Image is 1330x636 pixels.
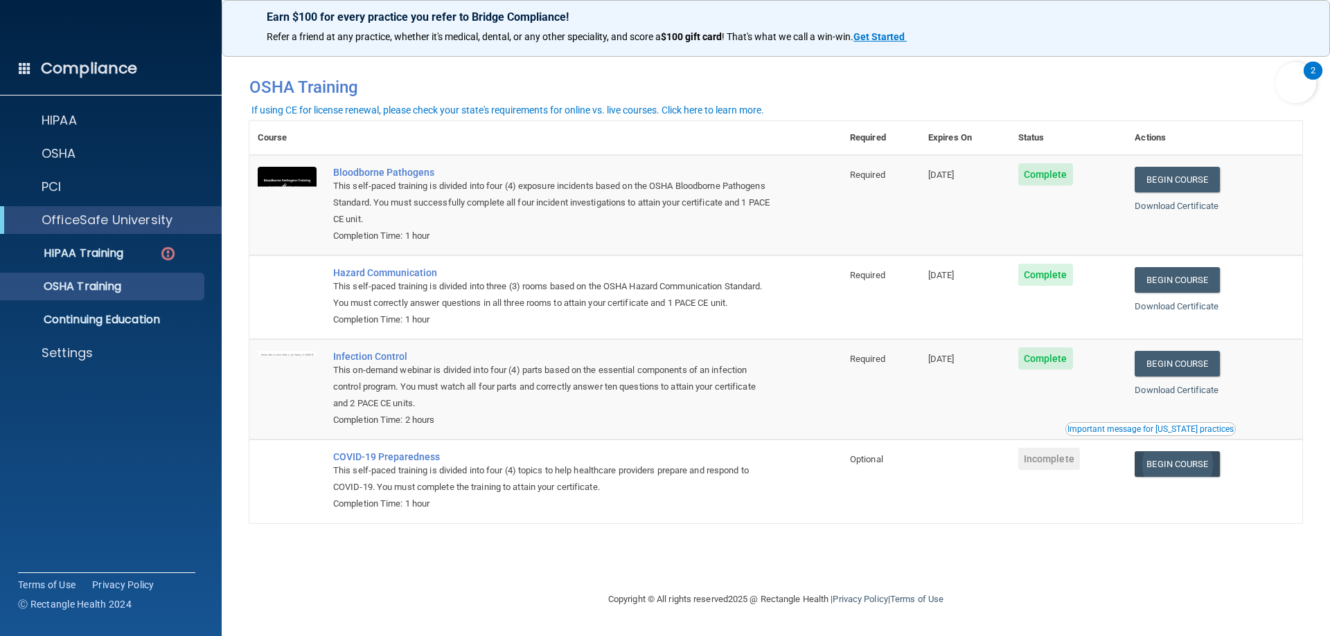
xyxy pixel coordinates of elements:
p: PCI [42,179,61,195]
a: Terms of Use [18,578,76,592]
a: Infection Control [333,351,772,362]
th: Actions [1126,121,1302,155]
a: PCI [17,179,202,195]
a: Download Certificate [1135,301,1218,311]
a: Download Certificate [1135,385,1218,395]
div: This self-paced training is divided into four (4) exposure incidents based on the OSHA Bloodborne... [333,178,772,228]
th: Required [842,121,920,155]
button: Read this if you are a dental practitioner in the state of CA [1065,422,1236,436]
th: Expires On [920,121,1010,155]
span: Optional [850,454,883,464]
button: If using CE for license renewal, please check your state's requirements for online vs. live cours... [249,103,766,117]
div: If using CE for license renewal, please check your state's requirements for online vs. live cours... [251,105,764,115]
a: Bloodborne Pathogens [333,167,772,178]
a: Begin Course [1135,351,1219,376]
span: Complete [1018,264,1073,286]
div: Important message for [US_STATE] practices [1067,425,1234,433]
p: Earn $100 for every practice you refer to Bridge Compliance! [267,10,1285,24]
a: Hazard Communication [333,267,772,278]
a: Begin Course [1135,451,1219,477]
a: Privacy Policy [92,578,154,592]
p: Settings [42,345,93,361]
div: Completion Time: 2 hours [333,412,772,428]
span: Complete [1018,163,1073,185]
p: OSHA [42,145,76,162]
span: Required [850,354,885,364]
a: Terms of Use [890,594,943,604]
span: Incomplete [1018,448,1080,470]
span: [DATE] [928,170,955,180]
div: 2 [1311,71,1315,89]
a: OSHA [17,145,202,162]
span: Required [850,270,885,280]
th: Status [1010,121,1127,155]
h4: OSHA Training [249,78,1302,97]
div: This self-paced training is divided into three (3) rooms based on the OSHA Hazard Communication S... [333,278,772,311]
span: Ⓒ Rectangle Health 2024 [18,597,132,611]
strong: $100 gift card [661,31,722,42]
p: HIPAA [42,112,77,129]
img: PMB logo [17,15,205,42]
div: This on-demand webinar is divided into four (4) parts based on the essential components of an inf... [333,362,772,412]
span: [DATE] [928,354,955,364]
div: Completion Time: 1 hour [333,496,772,512]
a: Begin Course [1135,267,1219,293]
p: OfficeSafe University [42,212,172,228]
div: Completion Time: 1 hour [333,228,772,244]
p: Continuing Education [9,313,198,327]
span: ! That's what we call a win-win. [722,31,853,42]
div: Copyright © All rights reserved 2025 @ Rectangle Health | | [523,577,1029,621]
h4: Compliance [41,59,137,78]
a: HIPAA [17,112,202,129]
img: danger-circle.6113f641.png [159,245,177,262]
span: Complete [1018,347,1073,370]
div: Completion Time: 1 hour [333,311,772,328]
a: OfficeSafe University [17,212,201,228]
a: Privacy Policy [833,594,887,604]
span: Required [850,170,885,180]
a: Get Started [853,31,907,42]
button: Open Resource Center, 2 new notifications [1275,62,1316,103]
span: [DATE] [928,270,955,280]
strong: Get Started [853,31,905,42]
p: HIPAA Training [9,246,123,260]
p: OSHA Training [9,280,121,293]
a: Settings [17,345,202,361]
a: Download Certificate [1135,201,1218,211]
div: This self-paced training is divided into four (4) topics to help healthcare providers prepare and... [333,462,772,496]
a: Begin Course [1135,167,1219,192]
th: Course [249,121,325,155]
a: COVID-19 Preparedness [333,451,772,462]
span: Refer a friend at any practice, whether it's medical, dental, or any other speciality, and score a [267,31,661,42]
